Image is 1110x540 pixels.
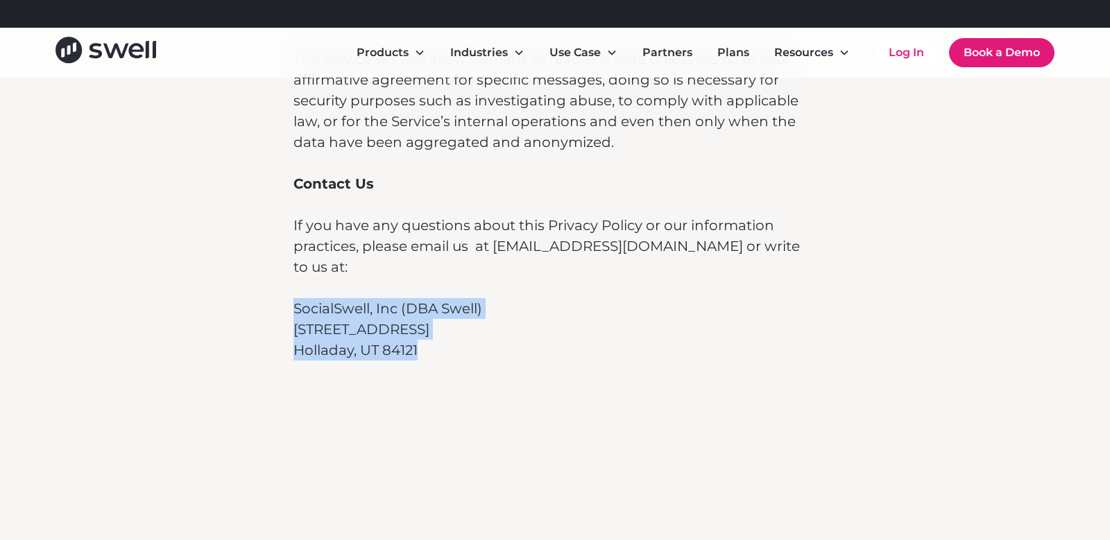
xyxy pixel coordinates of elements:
p: If you have any questions about this Privacy Policy or our information practices, please email us... [293,215,817,277]
p: SocialSwell, Inc (DBA Swell) [293,298,817,319]
a: Partners [631,39,703,67]
p: Holladay, UT 84121 [293,340,817,360]
div: Products [345,39,436,67]
p: ‍ [293,277,817,298]
div: Industries [439,39,536,67]
a: Log In [875,39,938,67]
a: Book a Demo [949,38,1054,67]
a: Plans [706,39,760,67]
div: Industries [450,44,508,61]
p: [STREET_ADDRESS] [293,319,817,340]
p: ‍ [293,194,817,215]
p: ‍ [293,153,817,173]
p: The Service will not allow humans to read this data unless we have your affirmative agreement for... [293,49,817,153]
div: Resources [774,44,833,61]
div: Resources [763,39,861,67]
div: Use Case [549,44,601,61]
div: Use Case [538,39,629,67]
a: home [55,37,156,68]
strong: Contact Us [293,175,374,192]
p: ‍ [293,360,817,381]
div: Products [357,44,409,61]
